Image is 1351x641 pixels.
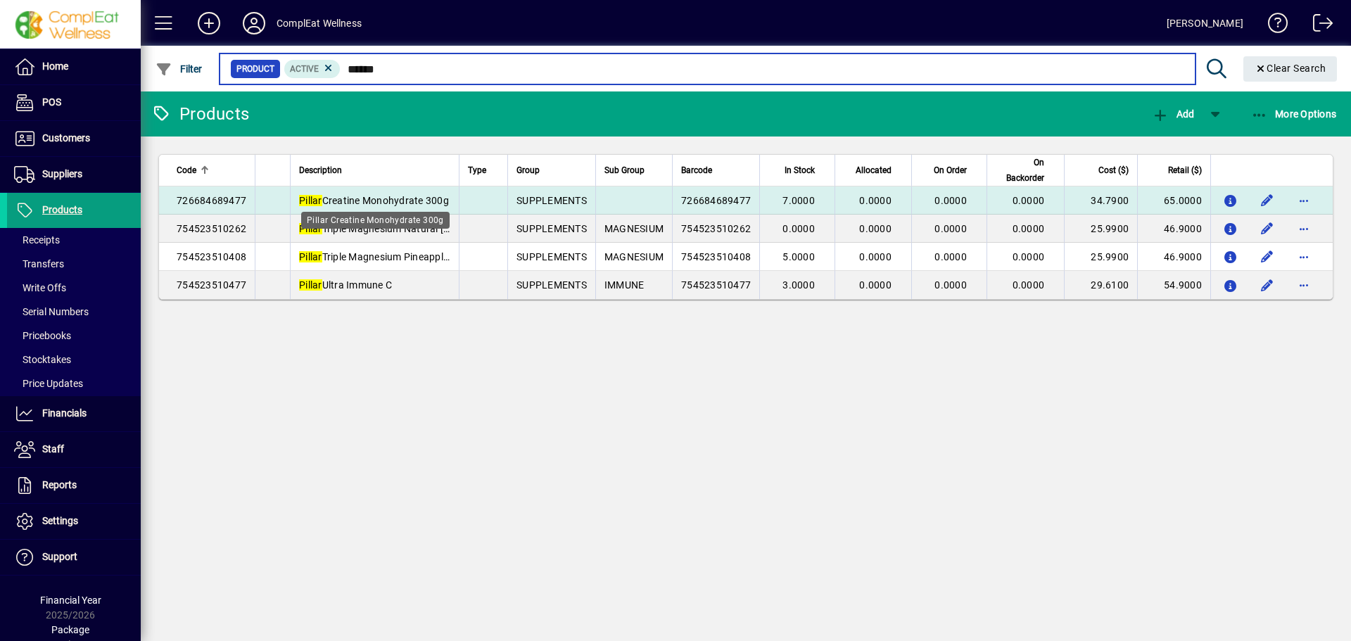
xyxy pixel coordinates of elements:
[604,163,645,178] span: Sub Group
[14,330,71,341] span: Pricebooks
[1248,101,1340,127] button: More Options
[856,163,892,178] span: Allocated
[14,378,83,389] span: Price Updates
[516,251,587,262] span: SUPPLEMENTS
[468,163,486,178] span: Type
[299,195,449,206] span: Creatine Monohydrate 300g
[7,85,141,120] a: POS
[42,168,82,179] span: Suppliers
[681,163,751,178] div: Barcode
[1293,189,1315,212] button: More options
[231,11,277,36] button: Profile
[1064,215,1137,243] td: 25.9900
[516,195,587,206] span: SUPPLEMENTS
[7,396,141,431] a: Financials
[299,223,543,234] span: Triple Magnesium Natural [PERSON_NAME] 200g
[7,504,141,539] a: Settings
[1013,251,1045,262] span: 0.0000
[1137,186,1210,215] td: 65.0000
[859,251,892,262] span: 0.0000
[1152,108,1194,120] span: Add
[1256,189,1279,212] button: Edit
[7,468,141,503] a: Reports
[7,540,141,575] a: Support
[14,234,60,246] span: Receipts
[1064,271,1137,299] td: 29.6100
[681,195,751,206] span: 726684689477
[7,228,141,252] a: Receipts
[1137,243,1210,271] td: 46.9000
[299,251,322,262] em: Pillar
[151,103,249,125] div: Products
[782,251,815,262] span: 5.0000
[859,279,892,291] span: 0.0000
[7,348,141,372] a: Stocktakes
[42,407,87,419] span: Financials
[299,195,322,206] em: Pillar
[920,163,979,178] div: On Order
[299,223,322,234] em: Pillar
[1302,3,1333,49] a: Logout
[290,64,319,74] span: Active
[516,279,587,291] span: SUPPLEMENTS
[14,306,89,317] span: Serial Numbers
[177,223,246,234] span: 754523510262
[681,223,751,234] span: 754523510262
[1293,217,1315,240] button: More options
[42,204,82,215] span: Products
[782,223,815,234] span: 0.0000
[782,195,815,206] span: 7.0000
[7,432,141,467] a: Staff
[934,223,967,234] span: 0.0000
[516,163,540,178] span: Group
[299,279,322,291] em: Pillar
[42,61,68,72] span: Home
[177,279,246,291] span: 754523510477
[1256,274,1279,296] button: Edit
[1168,163,1202,178] span: Retail ($)
[604,279,645,291] span: IMMUNE
[604,163,664,178] div: Sub Group
[299,163,450,178] div: Description
[14,354,71,365] span: Stocktakes
[42,515,78,526] span: Settings
[844,163,904,178] div: Allocated
[156,63,203,75] span: Filter
[40,595,101,606] span: Financial Year
[1137,215,1210,243] td: 46.9000
[785,163,815,178] span: In Stock
[1167,12,1243,34] div: [PERSON_NAME]
[782,279,815,291] span: 3.0000
[42,96,61,108] span: POS
[14,282,66,293] span: Write Offs
[516,163,587,178] div: Group
[51,624,89,635] span: Package
[177,251,246,262] span: 754523510408
[7,324,141,348] a: Pricebooks
[186,11,231,36] button: Add
[7,121,141,156] a: Customers
[1251,108,1337,120] span: More Options
[681,251,751,262] span: 754523510408
[996,155,1044,186] span: On Backorder
[1064,243,1137,271] td: 25.9900
[299,163,342,178] span: Description
[1148,101,1198,127] button: Add
[1013,279,1045,291] span: 0.0000
[42,443,64,455] span: Staff
[284,60,341,78] mat-chip: Activation Status: Active
[7,276,141,300] a: Write Offs
[1293,274,1315,296] button: More options
[7,157,141,192] a: Suppliers
[468,163,499,178] div: Type
[859,223,892,234] span: 0.0000
[996,155,1057,186] div: On Backorder
[236,62,274,76] span: Product
[934,163,967,178] span: On Order
[1257,3,1288,49] a: Knowledge Base
[177,163,246,178] div: Code
[42,551,77,562] span: Support
[859,195,892,206] span: 0.0000
[516,223,587,234] span: SUPPLEMENTS
[7,252,141,276] a: Transfers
